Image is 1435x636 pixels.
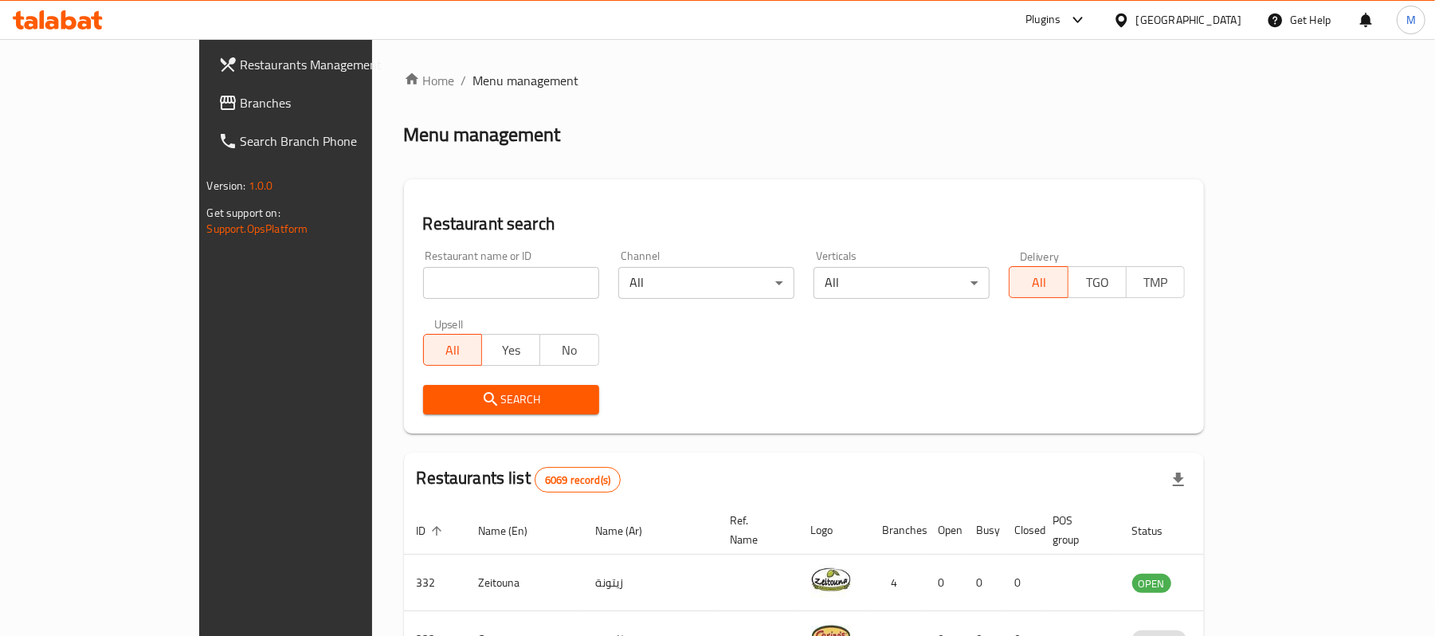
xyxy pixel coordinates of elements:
[547,339,592,362] span: No
[1025,10,1061,29] div: Plugins
[1075,271,1120,294] span: TGO
[798,506,870,555] th: Logo
[423,212,1186,236] h2: Restaurant search
[481,334,540,366] button: Yes
[434,318,464,329] label: Upsell
[423,385,599,414] button: Search
[1406,11,1416,29] span: M
[926,555,964,611] td: 0
[731,511,779,549] span: Ref. Name
[479,521,549,540] span: Name (En)
[249,175,273,196] span: 1.0.0
[1126,266,1185,298] button: TMP
[535,473,620,488] span: 6069 record(s)
[241,55,426,74] span: Restaurants Management
[430,339,476,362] span: All
[1016,271,1061,294] span: All
[964,555,1002,611] td: 0
[1068,266,1127,298] button: TGO
[423,334,482,366] button: All
[1009,266,1068,298] button: All
[241,93,426,112] span: Branches
[1002,506,1041,555] th: Closed
[1002,555,1041,611] td: 0
[207,175,246,196] span: Version:
[207,218,308,239] a: Support.OpsPlatform
[436,390,586,410] span: Search
[964,506,1002,555] th: Busy
[473,71,579,90] span: Menu management
[206,45,439,84] a: Restaurants Management
[870,555,926,611] td: 4
[1133,271,1178,294] span: TMP
[1136,11,1241,29] div: [GEOGRAPHIC_DATA]
[926,506,964,555] th: Open
[811,559,851,599] img: Zeitouna
[207,202,280,223] span: Get support on:
[466,555,583,611] td: Zeitouna
[1053,511,1100,549] span: POS group
[417,466,621,493] h2: Restaurants list
[488,339,534,362] span: Yes
[535,467,621,493] div: Total records count
[1132,575,1171,593] span: OPEN
[241,132,426,151] span: Search Branch Phone
[539,334,598,366] button: No
[206,84,439,122] a: Branches
[417,521,447,540] span: ID
[461,71,467,90] li: /
[1159,461,1198,499] div: Export file
[404,71,1205,90] nav: breadcrumb
[206,122,439,160] a: Search Branch Phone
[596,521,664,540] span: Name (Ar)
[814,267,990,299] div: All
[404,122,561,147] h2: Menu management
[1020,250,1060,261] label: Delivery
[618,267,794,299] div: All
[1132,521,1184,540] span: Status
[583,555,718,611] td: زيتونة
[423,267,599,299] input: Search for restaurant name or ID..
[870,506,926,555] th: Branches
